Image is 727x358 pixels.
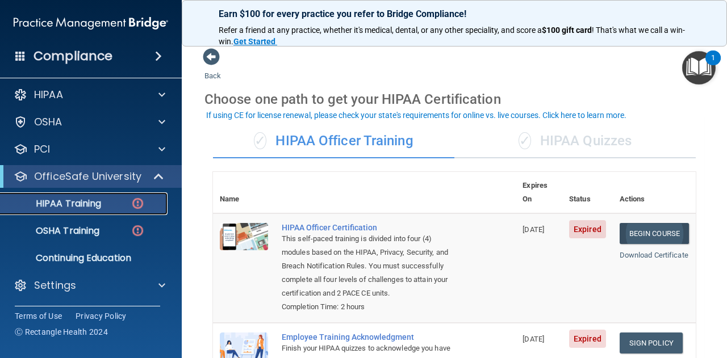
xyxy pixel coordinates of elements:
[206,111,626,119] div: If using CE for license renewal, please check your state's requirements for online vs. live cours...
[233,37,275,46] strong: Get Started
[204,109,628,121] button: If using CE for license renewal, please check your state's requirements for online vs. live cours...
[613,172,696,213] th: Actions
[542,26,592,35] strong: $100 gift card
[34,170,141,183] p: OfficeSafe University
[7,225,99,237] p: OSHA Training
[213,172,275,213] th: Name
[523,225,544,234] span: [DATE]
[569,330,606,348] span: Expired
[34,88,63,102] p: HIPAA
[34,142,50,156] p: PCI
[682,51,716,85] button: Open Resource Center, 1 new notification
[15,326,108,338] span: Ⓒ Rectangle Health 2024
[34,48,112,64] h4: Compliance
[204,83,704,116] div: Choose one path to get your HIPAA Certification
[14,115,165,129] a: OSHA
[711,58,715,73] div: 1
[454,124,696,158] div: HIPAA Quizzes
[233,37,277,46] a: Get Started
[219,26,542,35] span: Refer a friend at any practice, whether it's medical, dental, or any other speciality, and score a
[219,9,690,19] p: Earn $100 for every practice you refer to Bridge Compliance!
[76,310,127,322] a: Privacy Policy
[254,132,266,149] span: ✓
[523,335,544,343] span: [DATE]
[219,26,685,46] span: ! That's what we call a win-win.
[282,232,459,300] div: This self-paced training is divided into four (4) modules based on the HIPAA, Privacy, Security, ...
[14,88,165,102] a: HIPAA
[34,115,62,129] p: OSHA
[282,223,459,232] a: HIPAA Officer Certification
[14,142,165,156] a: PCI
[34,279,76,292] p: Settings
[516,172,562,213] th: Expires On
[7,198,101,209] p: HIPAA Training
[569,220,606,238] span: Expired
[204,58,221,80] a: Back
[282,300,459,314] div: Completion Time: 2 hours
[131,196,145,210] img: danger-circle.6113f641.png
[15,310,62,322] a: Terms of Use
[620,223,689,244] a: Begin Course
[519,132,531,149] span: ✓
[282,332,459,342] div: Employee Training Acknowledgment
[14,170,165,183] a: OfficeSafe University
[14,12,168,35] img: PMB logo
[213,124,454,158] div: HIPAA Officer Training
[620,251,688,259] a: Download Certificate
[14,279,165,292] a: Settings
[620,332,683,353] a: Sign Policy
[131,224,145,238] img: danger-circle.6113f641.png
[562,172,613,213] th: Status
[7,252,162,264] p: Continuing Education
